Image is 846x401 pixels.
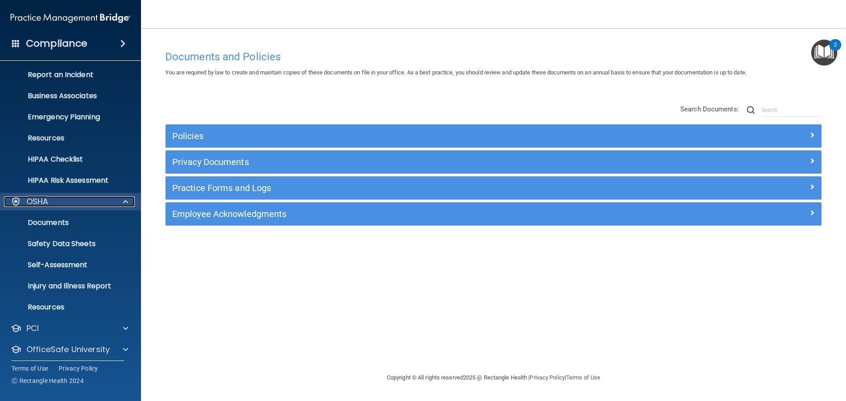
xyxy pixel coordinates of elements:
iframe: Drift Widget Chat Controller [694,338,835,374]
h5: Policies [172,131,651,141]
p: Report an Incident [6,70,126,79]
a: Terms of Use [566,374,600,381]
h4: Documents and Policies [165,51,822,63]
a: OfficeSafe University [11,344,128,355]
p: PCI [26,323,39,334]
a: Privacy Policy [530,374,564,381]
a: Privacy Documents [172,155,815,169]
a: Practice Forms and Logs [172,181,815,195]
a: Privacy Policy [59,364,98,373]
div: 2 [834,45,837,56]
img: PMB logo [11,9,130,27]
img: ic-search.3b580494.png [747,106,755,114]
div: Copyright © All rights reserved 2025 @ Rectangle Health | | [333,364,654,392]
p: Resources [6,303,126,312]
h5: Privacy Documents [172,157,651,167]
a: Terms of Use [11,364,48,373]
p: Safety Data Sheets [6,239,126,248]
span: Search Documents: [680,105,739,113]
p: OfficeSafe University [26,344,110,355]
p: HIPAA Checklist [6,155,126,164]
p: HIPAA Risk Assessment [6,176,126,185]
p: Self-Assessment [6,261,126,269]
a: Policies [172,129,815,143]
p: Emergency Planning [6,113,126,121]
button: Open Resource Center, 2 new notifications [811,40,837,66]
h4: Compliance [26,37,87,50]
p: Documents [6,218,126,227]
a: PCI [11,323,128,334]
h5: Employee Acknowledgments [172,209,651,219]
input: Search [761,103,822,117]
p: OSHA [26,196,48,207]
a: Employee Acknowledgments [172,207,815,221]
p: Injury and Illness Report [6,282,126,291]
a: OSHA [11,196,128,207]
h5: Practice Forms and Logs [172,183,651,193]
span: Ⓒ Rectangle Health 2024 [11,376,84,385]
span: You are required by law to create and maintain copies of these documents on file in your office. ... [165,69,746,76]
p: Resources [6,134,126,143]
p: Business Associates [6,92,126,100]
